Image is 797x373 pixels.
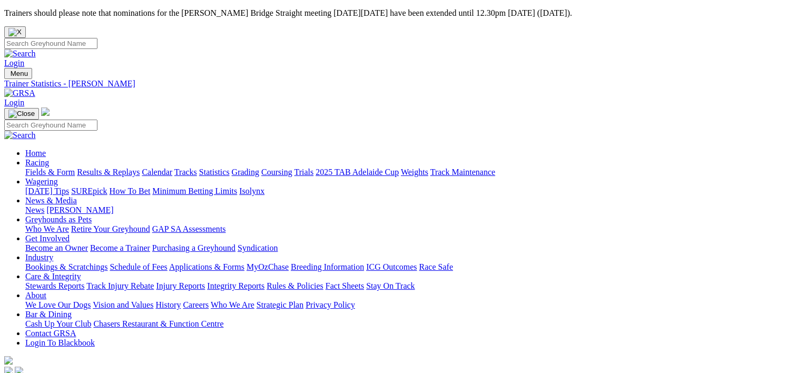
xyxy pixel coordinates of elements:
[316,168,399,176] a: 2025 TAB Adelaide Cup
[93,300,153,309] a: Vision and Values
[169,262,244,271] a: Applications & Forms
[25,281,84,290] a: Stewards Reports
[326,281,364,290] a: Fact Sheets
[25,177,58,186] a: Wagering
[156,281,205,290] a: Injury Reports
[25,168,75,176] a: Fields & Form
[419,262,452,271] a: Race Safe
[4,120,97,131] input: Search
[152,243,235,252] a: Purchasing a Greyhound
[25,300,91,309] a: We Love Our Dogs
[257,300,303,309] a: Strategic Plan
[25,196,77,205] a: News & Media
[25,224,69,233] a: Who We Are
[4,98,24,107] a: Login
[4,108,39,120] button: Toggle navigation
[25,291,46,300] a: About
[4,8,793,18] p: Trainers should please note that nominations for the [PERSON_NAME] Bridge Straight meeting [DATE]...
[25,186,793,196] div: Wagering
[239,186,264,195] a: Isolynx
[174,168,197,176] a: Tracks
[25,234,70,243] a: Get Involved
[25,243,793,253] div: Get Involved
[8,110,35,118] img: Close
[4,89,35,98] img: GRSA
[294,168,313,176] a: Trials
[247,262,289,271] a: MyOzChase
[25,329,76,338] a: Contact GRSA
[4,131,36,140] img: Search
[8,28,22,36] img: X
[430,168,495,176] a: Track Maintenance
[25,300,793,310] div: About
[306,300,355,309] a: Privacy Policy
[25,281,793,291] div: Care & Integrity
[232,168,259,176] a: Grading
[41,107,50,116] img: logo-grsa-white.png
[267,281,323,290] a: Rules & Policies
[25,224,793,234] div: Greyhounds as Pets
[4,38,97,49] input: Search
[238,243,278,252] a: Syndication
[4,68,32,79] button: Toggle navigation
[4,356,13,365] img: logo-grsa-white.png
[25,262,793,272] div: Industry
[291,262,364,271] a: Breeding Information
[77,168,140,176] a: Results & Replays
[90,243,150,252] a: Become a Trainer
[207,281,264,290] a: Integrity Reports
[25,262,107,271] a: Bookings & Scratchings
[71,186,107,195] a: SUREpick
[86,281,154,290] a: Track Injury Rebate
[110,186,151,195] a: How To Bet
[261,168,292,176] a: Coursing
[4,26,26,38] button: Close
[152,186,237,195] a: Minimum Betting Limits
[142,168,172,176] a: Calendar
[25,272,81,281] a: Care & Integrity
[93,319,223,328] a: Chasers Restaurant & Function Centre
[25,215,92,224] a: Greyhounds as Pets
[25,205,44,214] a: News
[11,70,28,77] span: Menu
[366,262,417,271] a: ICG Outcomes
[4,79,793,89] a: Trainer Statistics - [PERSON_NAME]
[25,205,793,215] div: News & Media
[4,49,36,58] img: Search
[152,224,226,233] a: GAP SA Assessments
[25,149,46,158] a: Home
[4,58,24,67] a: Login
[25,158,49,167] a: Racing
[25,310,72,319] a: Bar & Dining
[71,224,150,233] a: Retire Your Greyhound
[366,281,415,290] a: Stay On Track
[25,338,95,347] a: Login To Blackbook
[155,300,181,309] a: History
[25,253,53,262] a: Industry
[401,168,428,176] a: Weights
[25,243,88,252] a: Become an Owner
[25,186,69,195] a: [DATE] Tips
[46,205,113,214] a: [PERSON_NAME]
[183,300,209,309] a: Careers
[110,262,167,271] a: Schedule of Fees
[211,300,254,309] a: Who We Are
[199,168,230,176] a: Statistics
[25,168,793,177] div: Racing
[25,319,793,329] div: Bar & Dining
[25,319,91,328] a: Cash Up Your Club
